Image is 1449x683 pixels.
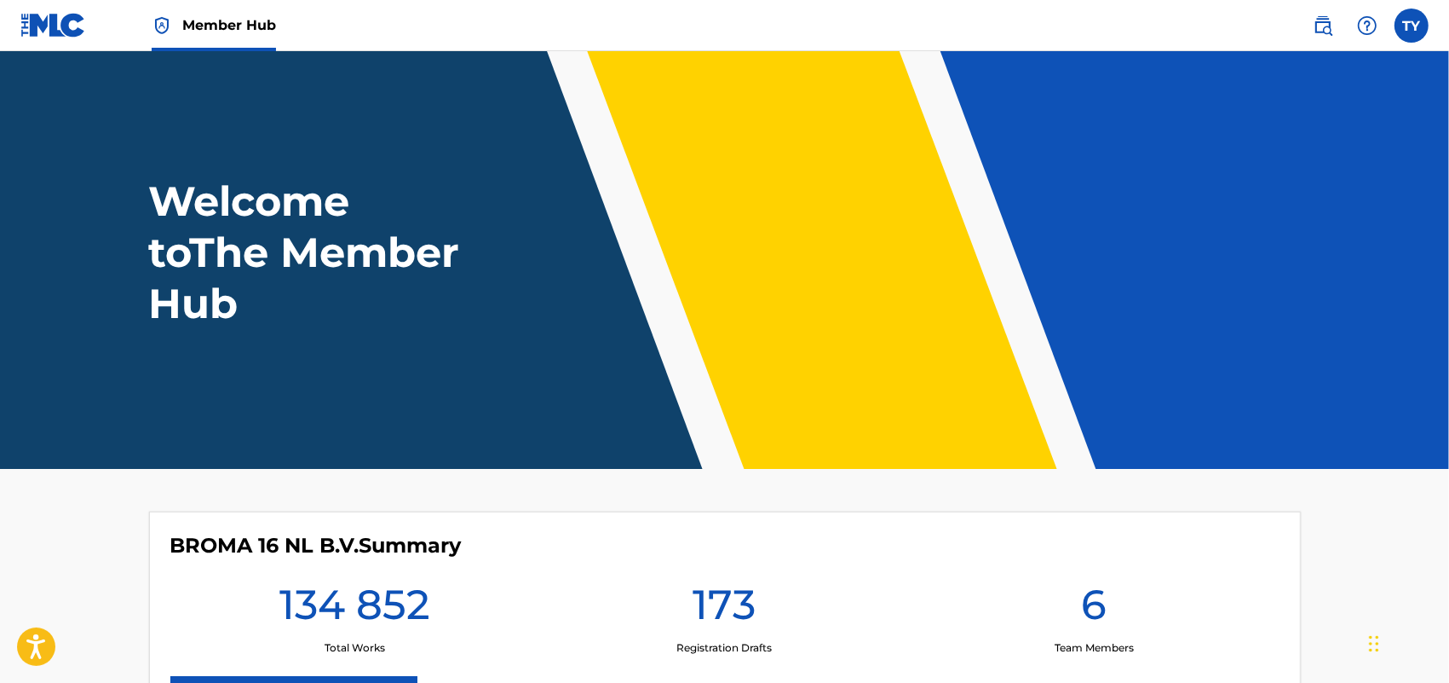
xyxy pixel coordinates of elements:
img: MLC Logo [20,13,86,38]
p: Team Members [1055,640,1134,656]
div: Виджет чата [1364,601,1449,683]
img: help [1357,15,1377,36]
img: Top Rightsholder [152,15,172,36]
iframe: Chat Widget [1364,601,1449,683]
h1: 134 852 [279,579,430,640]
div: User Menu [1394,9,1429,43]
h1: 173 [693,579,756,640]
p: Registration Drafts [676,640,772,656]
span: Member Hub [182,15,276,35]
img: search [1313,15,1333,36]
a: Public Search [1306,9,1340,43]
p: Total Works [325,640,385,656]
h1: Welcome to The Member Hub [149,176,468,329]
div: Перетащить [1369,618,1379,669]
h1: 6 [1081,579,1107,640]
h4: BROMA 16 NL B.V. [170,533,462,559]
div: Help [1350,9,1384,43]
